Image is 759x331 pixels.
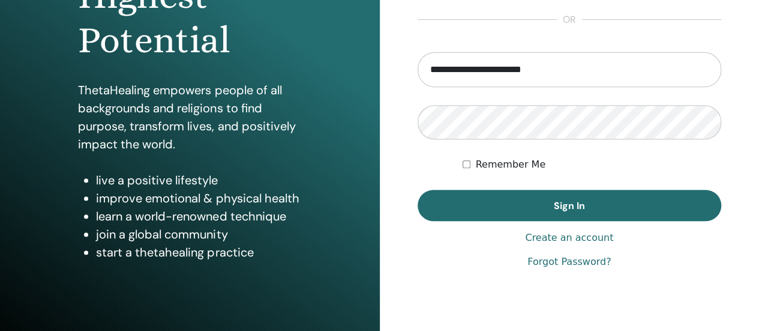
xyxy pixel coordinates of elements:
[554,199,585,212] span: Sign In
[78,81,301,153] p: ThetaHealing empowers people of all backgrounds and religions to find purpose, transform lives, a...
[96,171,301,189] li: live a positive lifestyle
[418,190,722,221] button: Sign In
[96,189,301,207] li: improve emotional & physical health
[525,231,613,245] a: Create an account
[557,13,582,27] span: or
[96,207,301,225] li: learn a world-renowned technique
[527,255,611,269] a: Forgot Password?
[463,157,721,172] div: Keep me authenticated indefinitely or until I manually logout
[96,225,301,243] li: join a global community
[475,157,545,172] label: Remember Me
[96,243,301,261] li: start a thetahealing practice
